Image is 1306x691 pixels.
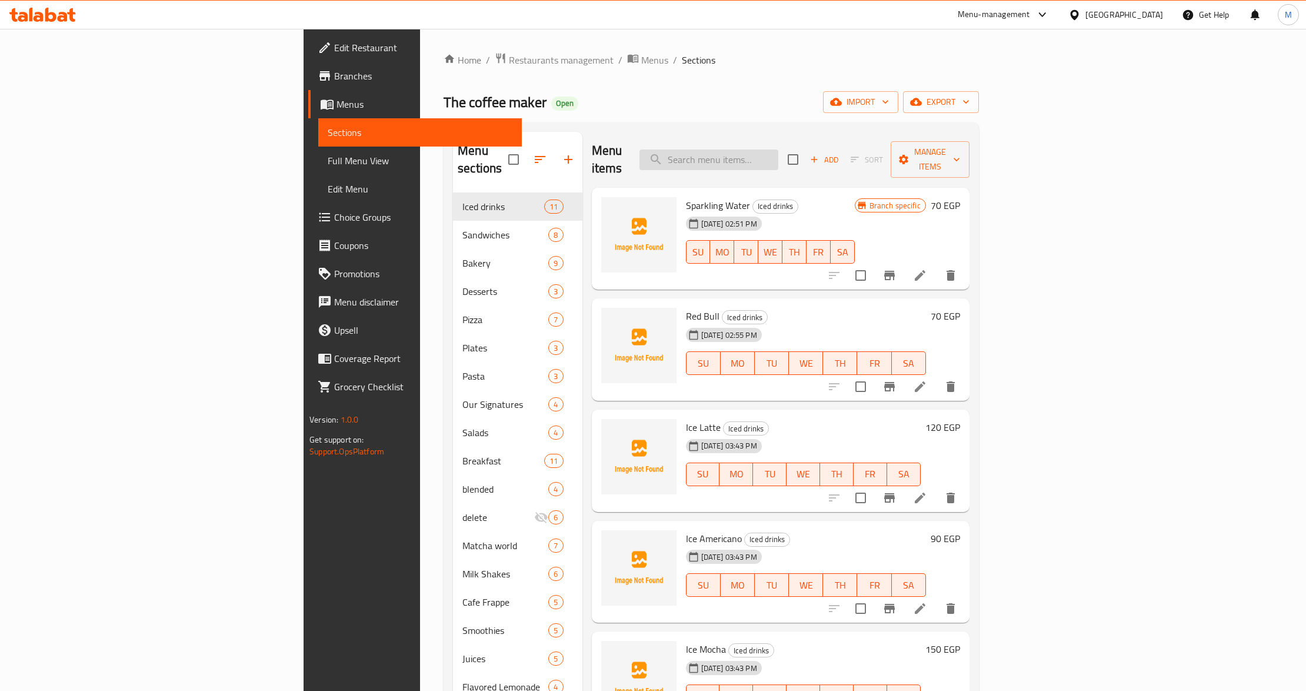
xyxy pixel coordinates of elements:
button: delete [937,594,965,623]
span: Our Signatures [462,397,548,411]
div: items [548,397,563,411]
span: SA [897,355,921,372]
span: Menus [641,53,668,67]
div: Milk Shakes [462,567,548,581]
div: items [548,482,563,496]
div: Cafe Frappe [462,595,548,609]
span: Ice Latte [686,418,721,436]
a: Edit menu item [913,491,927,505]
a: Edit menu item [913,268,927,283]
button: Branch-specific-item [875,373,904,401]
div: Desserts3 [453,277,582,305]
div: items [548,652,563,666]
h2: Menu items [592,142,625,177]
div: Pasta [462,369,548,383]
span: M [1285,8,1292,21]
span: Plates [462,341,548,355]
span: Salads [462,426,548,440]
span: FR [862,577,887,594]
div: items [548,313,563,327]
div: Breakfast [462,454,544,468]
span: TU [759,577,784,594]
span: Menu disclaimer [334,295,512,309]
div: Pasta3 [453,362,582,390]
span: Branch specific [865,200,925,211]
a: Sections [318,118,522,147]
a: Coverage Report [308,344,522,373]
span: 6 [549,512,562,523]
button: TU [755,573,789,597]
button: WE [787,463,820,486]
button: MO [719,463,753,486]
button: FR [854,463,887,486]
span: 6 [549,569,562,580]
div: Matcha world7 [453,531,582,560]
span: Branches [334,69,512,83]
span: Sections [328,125,512,139]
span: Ice Americano [686,530,742,547]
div: Juices5 [453,645,582,673]
span: Select all sections [501,147,526,172]
span: Matcha world [462,539,548,553]
span: Add item [805,151,843,169]
button: Branch-specific-item [875,261,904,290]
button: MO [721,573,755,597]
div: items [548,595,563,609]
span: Bakery [462,256,548,270]
div: Desserts [462,284,548,298]
div: Menu-management [958,8,1030,22]
div: Iced drinks [728,643,774,657]
span: TH [828,355,852,372]
span: [DATE] 02:51 PM [697,218,762,230]
span: Coupons [334,238,512,253]
span: Smoothies [462,623,548,637]
button: FR [857,351,891,375]
button: SA [887,463,921,486]
span: Add [808,153,840,167]
div: Pizza [462,313,548,327]
span: Ice Mocha [686,640,726,658]
a: Choice Groups [308,203,522,231]
span: MO [724,466,748,483]
a: Menus [627,52,668,68]
div: Our Signatures4 [453,390,582,418]
button: WE [789,351,823,375]
span: WE [763,244,778,261]
span: Iced drinks [753,200,798,213]
span: MO [725,577,750,594]
span: TU [759,355,784,372]
a: Branches [308,62,522,90]
div: Sandwiches8 [453,221,582,249]
button: TH [823,351,857,375]
div: Iced drinks [722,310,768,324]
span: 3 [549,343,562,354]
span: Menus [337,97,512,111]
span: Choice Groups [334,210,512,224]
div: items [548,426,563,440]
button: Manage items [891,141,969,178]
img: Sparkling Water [601,197,677,273]
button: WE [758,240,782,264]
button: SA [892,351,926,375]
h6: 70 EGP [931,197,960,214]
nav: breadcrumb [444,52,979,68]
span: SA [835,244,850,261]
span: WE [791,466,815,483]
button: import [823,91,898,113]
span: Get support on: [309,432,364,447]
span: SU [691,577,716,594]
div: items [548,341,563,355]
span: WE [794,355,818,372]
button: SA [831,240,855,264]
svg: Inactive section [534,510,548,524]
div: Juices [462,652,548,666]
div: [GEOGRAPHIC_DATA] [1085,8,1163,21]
button: SU [686,351,721,375]
a: Edit Restaurant [308,34,522,62]
button: Add section [554,145,582,174]
div: items [548,369,563,383]
button: SA [892,573,926,597]
div: Pizza7 [453,305,582,334]
span: Iced drinks [745,533,789,546]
